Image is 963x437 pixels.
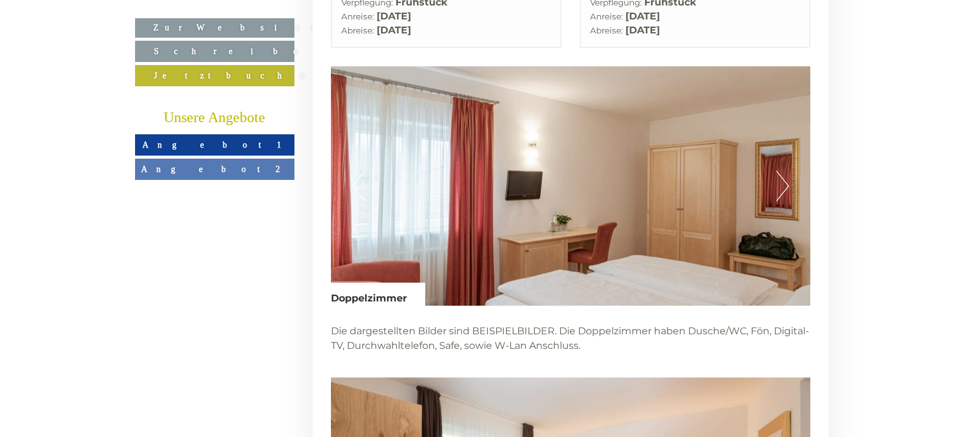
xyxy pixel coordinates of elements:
span: Angebot 1 [142,140,287,150]
div: Unsere Angebote [135,108,294,128]
button: Senden [329,320,479,342]
button: Previous [352,171,365,201]
div: [DATE] [217,9,263,30]
p: Die dargestellten Bilder sind BEISPIELBILDER. Die Doppelzimmer haben Dusche/WC, Fön, Digital-TV, ... [331,324,810,353]
small: Anreise: [590,12,623,21]
b: [DATE] [625,24,660,36]
b: [DATE] [625,10,660,22]
div: Doppelzimmer [331,283,425,306]
small: 15:37 [18,59,218,67]
img: image [331,66,810,306]
b: [DATE] [377,10,411,22]
a: Schreiben Sie uns [135,41,294,62]
span: Angebot 2 [141,164,288,174]
small: Anreise: [341,12,374,21]
div: [GEOGRAPHIC_DATA] [18,35,218,45]
b: [DATE] [377,24,411,36]
a: Jetzt buchen [135,65,294,86]
div: Guten Tag, wie können wir Ihnen helfen? [9,33,224,70]
a: Zur Website [135,18,294,38]
small: Abreise: [341,26,374,35]
small: Abreise: [590,26,623,35]
button: Next [776,171,789,201]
